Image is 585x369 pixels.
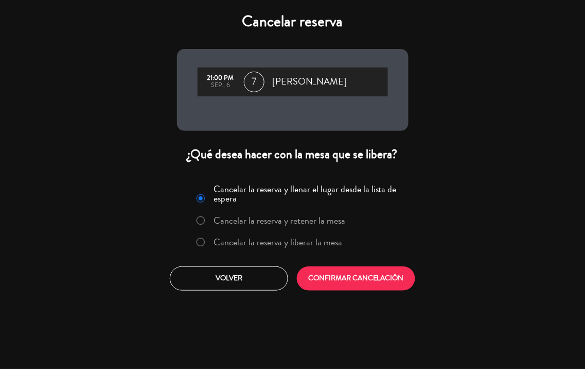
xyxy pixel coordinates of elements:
[177,146,409,162] div: ¿Qué desea hacer con la mesa que se libera?
[214,184,402,203] label: Cancelar la reserva y llenar el lugar desde la lista de espera
[244,72,264,92] span: 7
[177,12,409,31] h4: Cancelar reserva
[203,75,239,82] div: 21:00 PM
[297,266,415,291] button: CONFIRMAR CANCELACIÓN
[273,74,347,90] span: [PERSON_NAME]
[214,216,345,225] label: Cancelar la reserva y retener la mesa
[170,266,288,291] button: Volver
[203,82,239,89] div: sep., 6
[214,238,342,247] label: Cancelar la reserva y liberar la mesa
